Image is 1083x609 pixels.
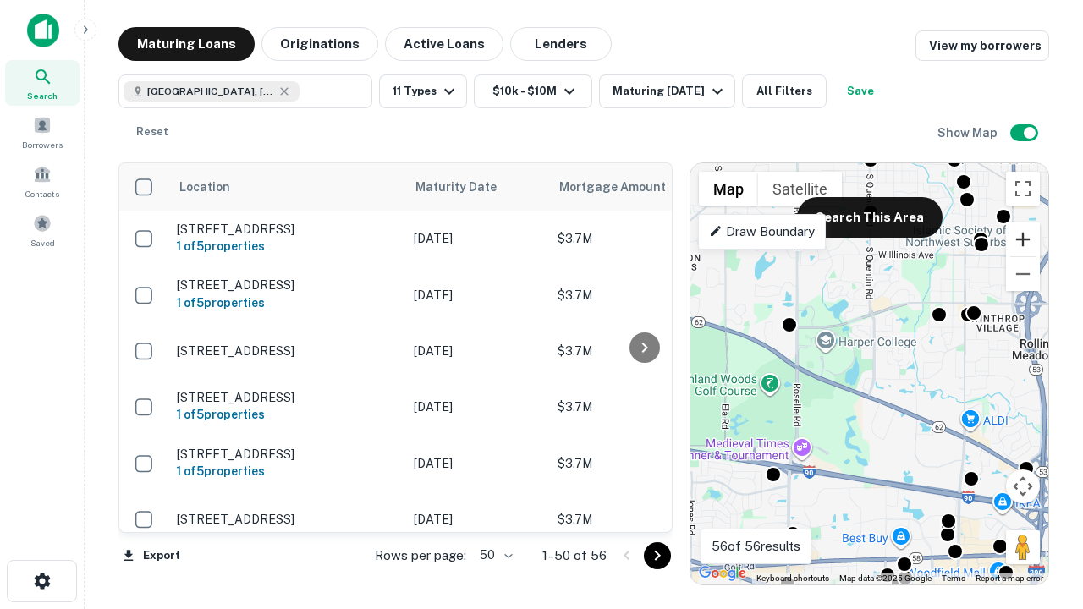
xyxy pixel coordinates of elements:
span: Contacts [25,187,59,200]
p: $3.7M [558,229,727,248]
p: $3.7M [558,286,727,304]
a: Search [5,60,80,106]
p: [DATE] [414,229,541,248]
img: capitalize-icon.png [27,14,59,47]
p: 1–50 of 56 [542,546,607,566]
button: Go to next page [644,542,671,569]
button: Originations [261,27,378,61]
span: Maturity Date [415,177,519,197]
p: 56 of 56 results [712,536,800,557]
span: [GEOGRAPHIC_DATA], [GEOGRAPHIC_DATA] [147,84,274,99]
a: Terms (opens in new tab) [942,573,965,583]
p: $3.7M [558,398,727,416]
p: Draw Boundary [709,222,815,242]
p: $3.7M [558,342,727,360]
a: Report a map error [976,573,1043,583]
h6: 1 of 5 properties [177,462,397,480]
button: Maturing Loans [118,27,255,61]
p: Rows per page: [375,546,466,566]
button: Toggle fullscreen view [1006,172,1040,206]
p: [DATE] [414,454,541,473]
div: 50 [473,543,515,568]
a: Saved [5,207,80,253]
button: $10k - $10M [474,74,592,108]
button: Show satellite imagery [758,172,842,206]
p: [STREET_ADDRESS] [177,512,397,527]
p: [STREET_ADDRESS] [177,390,397,405]
button: Drag Pegman onto the map to open Street View [1006,530,1040,564]
p: $3.7M [558,454,727,473]
p: [STREET_ADDRESS] [177,343,397,359]
h6: Show Map [937,123,1000,142]
button: Zoom in [1006,222,1040,256]
button: Zoom out [1006,257,1040,291]
span: Borrowers [22,138,63,151]
button: Keyboard shortcuts [756,573,829,584]
span: Location [179,177,230,197]
button: Export [118,543,184,568]
button: Save your search to get updates of matches that match your search criteria. [833,74,888,108]
th: Location [168,163,405,211]
a: Borrowers [5,109,80,155]
div: Maturing [DATE] [613,81,728,101]
button: Reset [125,115,179,149]
a: View my borrowers [915,30,1049,61]
th: Mortgage Amount [549,163,735,211]
button: Show street map [699,172,758,206]
th: Maturity Date [405,163,549,211]
h6: 1 of 5 properties [177,294,397,312]
h6: 1 of 5 properties [177,405,397,424]
p: [STREET_ADDRESS] [177,277,397,293]
p: [DATE] [414,510,541,529]
span: Search [27,89,58,102]
h6: 1 of 5 properties [177,237,397,255]
button: Search This Area [797,197,943,238]
p: [STREET_ADDRESS] [177,447,397,462]
span: Map data ©2025 Google [839,573,932,583]
div: 0 0 [690,163,1048,584]
a: Contacts [5,158,80,204]
p: $3.7M [558,510,727,529]
p: [DATE] [414,342,541,360]
span: Saved [30,236,55,250]
p: [DATE] [414,286,541,304]
button: 11 Types [379,74,467,108]
img: Google [695,562,750,584]
p: [DATE] [414,398,541,416]
p: [STREET_ADDRESS] [177,222,397,237]
button: All Filters [742,74,827,108]
iframe: Chat Widget [998,420,1083,501]
span: Mortgage Amount [559,177,688,197]
button: Active Loans [385,27,503,61]
button: Maturing [DATE] [599,74,735,108]
a: Open this area in Google Maps (opens a new window) [695,562,750,584]
button: Lenders [510,27,612,61]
